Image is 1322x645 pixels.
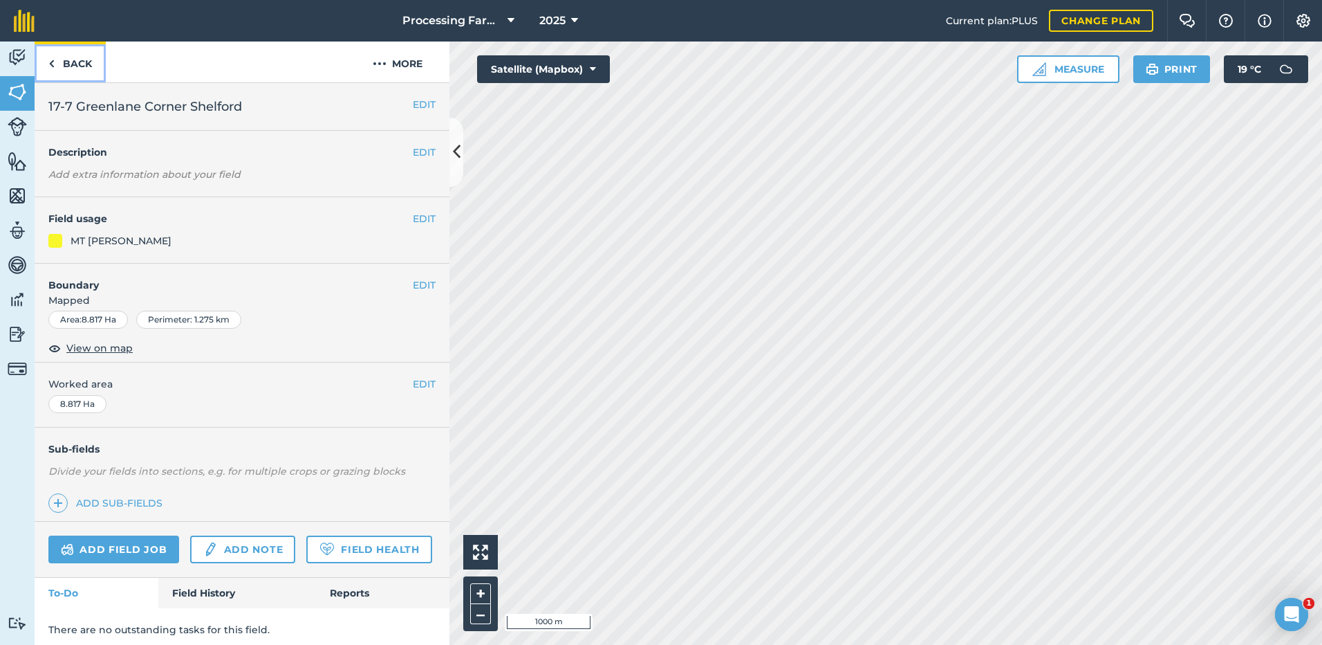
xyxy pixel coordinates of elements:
[1272,55,1300,83] img: svg+xml;base64,PD94bWwgdmVyc2lvbj0iMS4wIiBlbmNvZGluZz0idXRmLTgiPz4KPCEtLSBHZW5lcmF0b3I6IEFkb2JlIE...
[8,359,27,379] img: svg+xml;base64,PD94bWwgdmVyc2lvbj0iMS4wIiBlbmNvZGluZz0idXRmLTgiPz4KPCEtLSBHZW5lcmF0b3I6IEFkb2JlIE...
[316,578,449,608] a: Reports
[48,493,168,513] a: Add sub-fields
[470,583,491,604] button: +
[413,376,436,392] button: EDIT
[1017,55,1119,83] button: Measure
[1179,14,1195,28] img: Two speech bubbles overlapping with the left bubble in the forefront
[14,10,35,32] img: fieldmargin Logo
[48,340,133,356] button: View on map
[53,495,63,511] img: svg+xml;base64,PHN2ZyB4bWxucz0iaHR0cDovL3d3dy53My5vcmcvMjAwMC9zdmciIHdpZHRoPSIxNCIgaGVpZ2h0PSIyNC...
[8,82,27,102] img: svg+xml;base64,PHN2ZyB4bWxucz0iaHR0cDovL3d3dy53My5vcmcvMjAwMC9zdmciIHdpZHRoPSI1NiIgaGVpZ2h0PSI2MC...
[48,622,436,637] p: There are no outstanding tasks for this field.
[35,442,449,457] h4: Sub-fields
[48,311,128,329] div: Area : 8.817 Ha
[35,42,106,82] a: Back
[1218,14,1234,28] img: A question mark icon
[71,233,171,248] div: MT [PERSON_NAME]
[48,536,179,563] a: Add field job
[8,151,27,172] img: svg+xml;base64,PHN2ZyB4bWxucz0iaHR0cDovL3d3dy53My5vcmcvMjAwMC9zdmciIHdpZHRoPSI1NiIgaGVpZ2h0PSI2MC...
[1032,62,1046,76] img: Ruler icon
[8,220,27,241] img: svg+xml;base64,PD94bWwgdmVyc2lvbj0iMS4wIiBlbmNvZGluZz0idXRmLTgiPz4KPCEtLSBHZW5lcmF0b3I6IEFkb2JlIE...
[48,211,413,226] h4: Field usage
[66,340,133,356] span: View on map
[8,289,27,310] img: svg+xml;base64,PD94bWwgdmVyc2lvbj0iMS4wIiBlbmNvZGluZz0idXRmLTgiPz4KPCEtLSBHZW5lcmF0b3I6IEFkb2JlIE...
[346,42,449,82] button: More
[190,536,295,563] a: Add note
[61,541,74,558] img: svg+xml;base64,PD94bWwgdmVyc2lvbj0iMS4wIiBlbmNvZGluZz0idXRmLTgiPz4KPCEtLSBHZW5lcmF0b3I6IEFkb2JlIE...
[8,255,27,275] img: svg+xml;base64,PD94bWwgdmVyc2lvbj0iMS4wIiBlbmNvZGluZz0idXRmLTgiPz4KPCEtLSBHZW5lcmF0b3I6IEFkb2JlIE...
[35,264,413,293] h4: Boundary
[1258,12,1272,29] img: svg+xml;base64,PHN2ZyB4bWxucz0iaHR0cDovL3d3dy53My5vcmcvMjAwMC9zdmciIHdpZHRoPSIxNyIgaGVpZ2h0PSIxNy...
[48,168,241,181] em: Add extra information about your field
[8,617,27,630] img: svg+xml;base64,PD94bWwgdmVyc2lvbj0iMS4wIiBlbmNvZGluZz0idXRmLTgiPz4KPCEtLSBHZW5lcmF0b3I6IEFkb2JlIE...
[946,13,1038,28] span: Current plan : PLUS
[470,604,491,624] button: –
[1133,55,1211,83] button: Print
[413,211,436,226] button: EDIT
[306,536,431,563] a: Field Health
[413,97,436,112] button: EDIT
[1146,61,1159,78] img: svg+xml;base64,PHN2ZyB4bWxucz0iaHR0cDovL3d3dy53My5vcmcvMjAwMC9zdmciIHdpZHRoPSIxOSIgaGVpZ2h0PSIyNC...
[413,145,436,160] button: EDIT
[1303,598,1314,609] span: 1
[35,293,449,308] span: Mapped
[373,55,387,72] img: svg+xml;base64,PHN2ZyB4bWxucz0iaHR0cDovL3d3dy53My5vcmcvMjAwMC9zdmciIHdpZHRoPSIyMCIgaGVpZ2h0PSIyNC...
[48,55,55,72] img: svg+xml;base64,PHN2ZyB4bWxucz0iaHR0cDovL3d3dy53My5vcmcvMjAwMC9zdmciIHdpZHRoPSI5IiBoZWlnaHQ9IjI0Ii...
[8,117,27,136] img: svg+xml;base64,PD94bWwgdmVyc2lvbj0iMS4wIiBlbmNvZGluZz0idXRmLTgiPz4KPCEtLSBHZW5lcmF0b3I6IEFkb2JlIE...
[158,578,315,608] a: Field History
[48,340,61,356] img: svg+xml;base64,PHN2ZyB4bWxucz0iaHR0cDovL3d3dy53My5vcmcvMjAwMC9zdmciIHdpZHRoPSIxOCIgaGVpZ2h0PSIyNC...
[203,541,218,558] img: svg+xml;base64,PD94bWwgdmVyc2lvbj0iMS4wIiBlbmNvZGluZz0idXRmLTgiPz4KPCEtLSBHZW5lcmF0b3I6IEFkb2JlIE...
[1275,598,1308,631] iframe: Intercom live chat
[48,465,405,478] em: Divide your fields into sections, e.g. for multiple crops or grazing blocks
[1224,55,1308,83] button: 19 °C
[35,578,158,608] a: To-Do
[8,185,27,206] img: svg+xml;base64,PHN2ZyB4bWxucz0iaHR0cDovL3d3dy53My5vcmcvMjAwMC9zdmciIHdpZHRoPSI1NiIgaGVpZ2h0PSI2MC...
[8,324,27,345] img: svg+xml;base64,PD94bWwgdmVyc2lvbj0iMS4wIiBlbmNvZGluZz0idXRmLTgiPz4KPCEtLSBHZW5lcmF0b3I6IEFkb2JlIE...
[1049,10,1153,32] a: Change plan
[1295,14,1312,28] img: A cog icon
[1238,55,1261,83] span: 19 ° C
[48,376,436,392] span: Worked area
[402,12,502,29] span: Processing Farms
[477,55,610,83] button: Satellite (Mapbox)
[48,97,242,116] span: 17-7 Greenlane Corner Shelford
[8,47,27,68] img: svg+xml;base64,PD94bWwgdmVyc2lvbj0iMS4wIiBlbmNvZGluZz0idXRmLTgiPz4KPCEtLSBHZW5lcmF0b3I6IEFkb2JlIE...
[413,278,436,293] button: EDIT
[48,395,106,413] div: 8.817 Ha
[473,545,488,560] img: Four arrows, one pointing top left, one top right, one bottom right and the last bottom left
[48,145,436,160] h4: Description
[136,311,241,329] div: Perimeter : 1.275 km
[539,12,566,29] span: 2025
